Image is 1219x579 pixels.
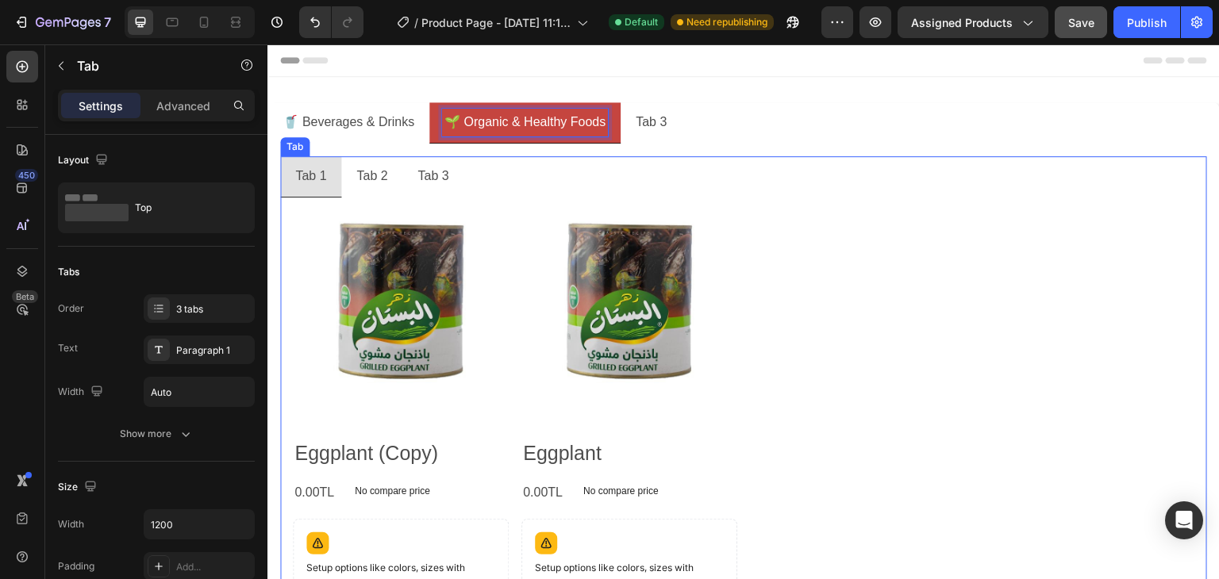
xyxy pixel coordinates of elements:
p: Settings [79,98,123,114]
p: No compare price [316,442,391,451]
div: Undo/Redo [299,6,363,38]
p: Tab 1 [28,121,59,144]
button: Show more [58,420,255,448]
span: Default [625,15,658,29]
div: Publish [1127,14,1167,31]
span: Assigned Products [911,14,1013,31]
div: Rich Text Editor. Editing area: main [25,118,61,146]
span: Save [1068,16,1094,29]
div: Layout [58,150,111,171]
div: Rich Text Editor. Editing area: main [87,118,122,146]
p: Tab 3 [368,67,399,90]
div: Text [58,341,78,355]
div: Top [135,190,232,226]
div: 0.00TL [254,435,297,462]
div: Size [58,477,100,498]
span: Add new variant [346,532,419,544]
div: Add... [176,560,251,574]
div: 450 [15,169,38,182]
a: Eggplant (Copy) [25,166,241,382]
p: Tab 2 [89,121,120,144]
p: 7 [104,13,111,32]
div: Width [58,517,84,531]
div: Tab [16,95,39,109]
div: Beta [12,290,38,303]
span: / [414,14,418,31]
a: Eggplant [254,166,470,382]
input: Auto [144,378,254,406]
div: Tabs [58,265,79,279]
div: Width [58,382,106,403]
div: Rich Text Editor. Editing area: main [366,64,402,92]
span: Need republishing [686,15,767,29]
button: 7 [6,6,118,38]
p: Tab [77,56,212,75]
p: Advanced [156,98,210,114]
span: Product Page - [DATE] 11:11:44 [421,14,571,31]
input: Auto [144,510,254,539]
h2: Eggplant (Copy) [25,394,241,424]
button: Save [1055,6,1107,38]
iframe: Design area [267,44,1219,579]
button: Assigned Products [898,6,1048,38]
p: Setup options like colors, sizes with product variant. [39,516,228,562]
div: Rich Text Editor. Editing area: main [148,118,183,146]
div: Order [58,301,84,316]
div: Padding [58,559,94,573]
h2: Eggplant [254,394,470,424]
div: 3 tabs [176,302,251,316]
span: Add new variant [117,532,190,544]
button: Publish [1113,6,1180,38]
p: No compare price [87,442,163,451]
div: Paragraph 1 [176,343,251,358]
div: 0.00TL [25,435,68,462]
p: Tab 3 [150,121,181,144]
div: Show more [120,426,194,442]
div: Open Intercom Messenger [1165,501,1203,539]
p: Setup options like colors, sizes with product variant. [267,516,456,562]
